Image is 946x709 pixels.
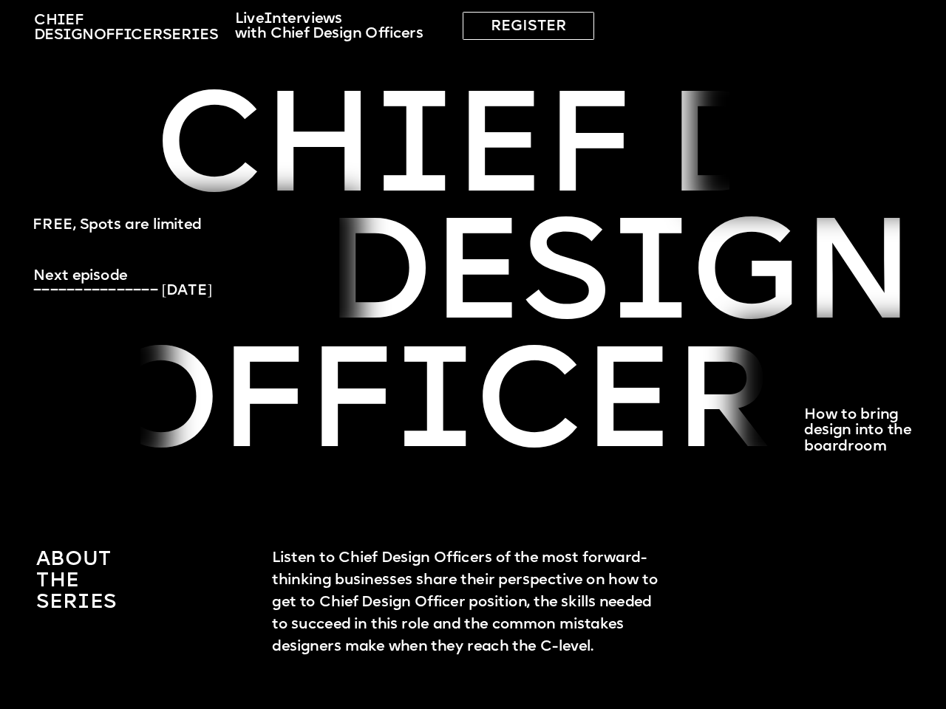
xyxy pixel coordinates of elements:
[235,27,423,41] span: with Chief Design Officers
[34,13,217,43] span: Ch ef Des gn Ser es
[57,13,65,28] span: i
[33,218,202,233] span: FREE, Spots are limited
[94,28,163,43] span: Officer
[263,12,281,27] span: In
[191,28,200,43] span: i
[372,83,453,227] span: i
[272,551,662,654] span: Listen to Chief Design Officers of the most forward-thinking businesses share their perspective o...
[36,571,80,592] span: the
[36,549,111,571] span: About
[394,339,474,482] span: i
[609,210,690,354] span: i
[33,269,212,298] span: Next episode ––––––––––––––– [DATE]
[804,408,915,454] span: How to bring design into the boardroom
[310,12,314,27] span: i
[63,28,71,43] span: i
[36,592,117,613] span: ser es
[235,12,342,27] span: Live terv ews
[78,592,89,613] span: i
